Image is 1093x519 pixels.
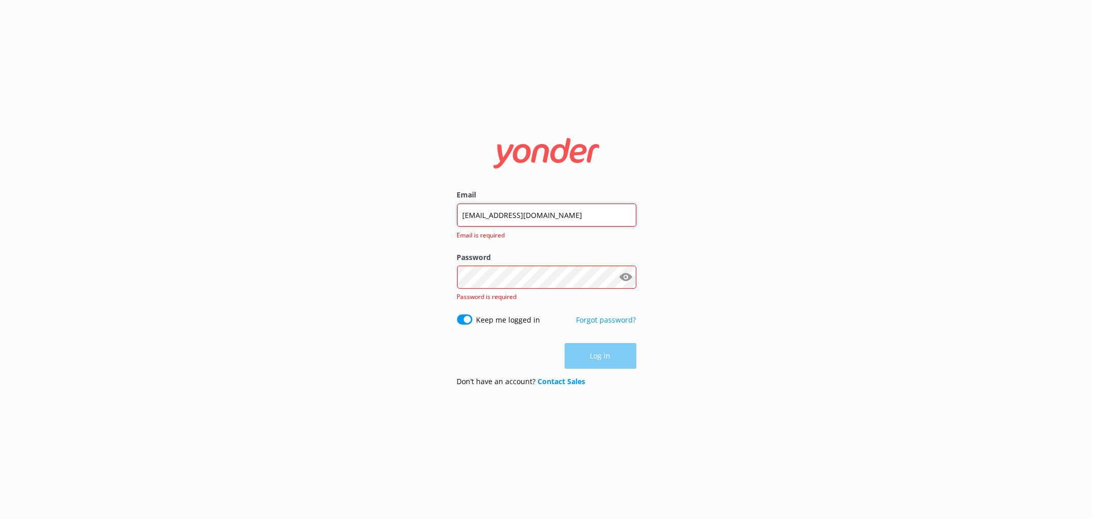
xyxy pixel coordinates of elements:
span: Password is required [457,292,517,301]
button: Show password [616,267,636,288]
p: Don’t have an account? [457,376,586,387]
input: user@emailaddress.com [457,204,636,227]
label: Password [457,252,636,263]
label: Email [457,189,636,201]
span: Email is required [457,230,630,240]
a: Contact Sales [538,376,586,386]
label: Keep me logged in [477,314,541,326]
a: Forgot password? [576,315,636,325]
